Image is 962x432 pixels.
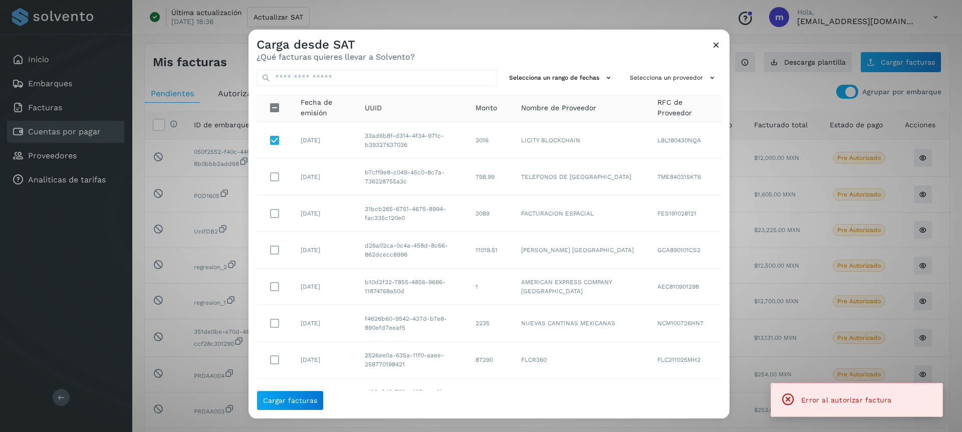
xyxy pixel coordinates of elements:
td: [DATE] [293,269,357,305]
button: Selecciona un rango de fechas [505,70,618,86]
td: FES191028121 [649,195,722,232]
td: LICITY BLOCKCHAIN [513,122,649,159]
td: [DATE] [293,305,357,342]
td: FACTURACION ESPACIAL [513,195,649,232]
td: [DATE] [293,122,357,159]
span: Error al autorizar factura [801,396,891,404]
span: Fecha de emisión [301,97,349,118]
td: TME840315KT6 [649,159,722,195]
td: f4626b60-9542-437d-b7e8-890efd7eeaf5 [357,305,468,342]
td: 1 [467,269,513,305]
p: ¿Qué facturas quieres llevar a Solvento? [257,52,415,62]
td: NCM100726HN7 [649,305,722,342]
td: 3089 [467,195,513,232]
td: [DATE] [293,159,357,195]
button: Cargar facturas [257,390,324,410]
span: Nombre de Proveedor [521,103,596,113]
td: 87290 [467,342,513,378]
td: 33ad6b8f-d314-4f34-971c-b39327637036 [357,122,468,159]
td: a128e8d9-798a-465a-ae01-35bcee382617 [357,378,468,415]
td: 11019.51 [467,232,513,269]
td: 2235 [467,305,513,342]
h3: Carga desde SAT [257,38,415,52]
span: RFC de Proveedor [657,97,713,118]
td: AEC810901298 [649,269,722,305]
td: AMERICAN EXPRESS COMPANY [GEOGRAPHIC_DATA] [513,269,649,305]
td: FLC211025MH2 [649,342,722,378]
td: NUEVAS CANTINAS MEXICANAS [513,305,649,342]
td: UVM870210LT1 [649,378,722,415]
span: UUID [365,103,382,113]
span: Monto [475,103,497,113]
span: Cargar facturas [263,397,317,404]
button: Selecciona un proveedor [626,70,722,86]
td: 4152 [467,378,513,415]
td: [DATE] [293,232,357,269]
td: 2526ee0a-635a-11f0-aaee-258770198421 [357,342,468,378]
td: LBL180430NQA [649,122,722,159]
td: 3016 [467,122,513,159]
td: d26a02ca-0c4a-458d-8c66-862dcecc8996 [357,232,468,269]
td: FLCR360 [513,342,649,378]
td: 31bcb265-6751-4675-8994-fac335c120e0 [357,195,468,232]
td: [DATE] [293,342,357,378]
td: b10d2f32-7855-4856-9696-11874768a50d [357,269,468,305]
td: [DATE] [293,378,357,415]
td: TELEFONOS DE [GEOGRAPHIC_DATA] [513,159,649,195]
td: GCA890101CS2 [649,232,722,269]
td: [PERSON_NAME] [GEOGRAPHIC_DATA] [513,232,649,269]
td: 798.99 [467,159,513,195]
td: [GEOGRAPHIC_DATA][PERSON_NAME] [513,378,649,415]
td: [DATE] [293,195,357,232]
td: b7cff9e8-c049-45c0-8c7a-736228755a3c [357,159,468,195]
